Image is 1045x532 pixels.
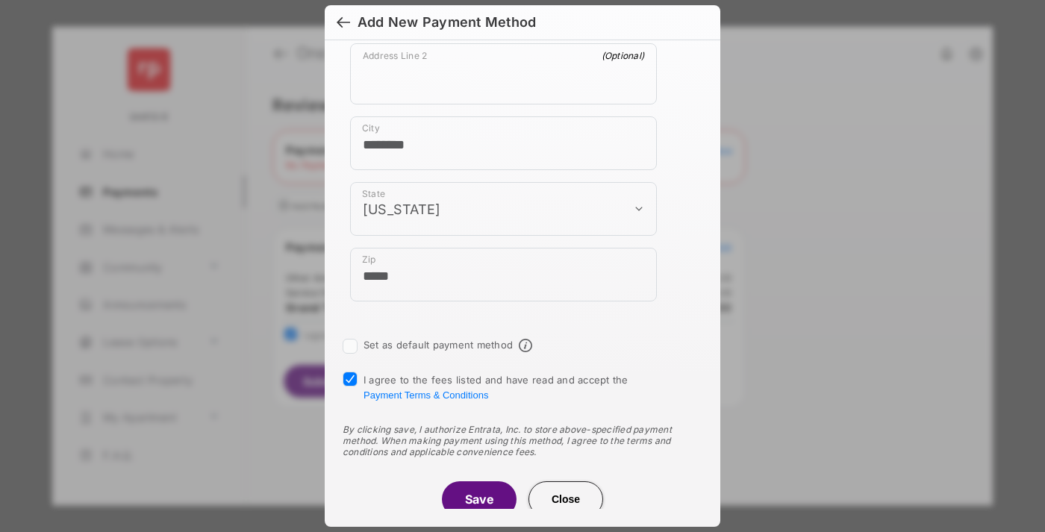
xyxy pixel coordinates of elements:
div: payment_method_screening[postal_addresses][administrativeArea] [350,182,657,236]
span: I agree to the fees listed and have read and accept the [364,374,628,401]
div: By clicking save, I authorize Entrata, Inc. to store above-specified payment method. When making ... [343,424,702,457]
button: Close [528,481,603,517]
div: payment_method_screening[postal_addresses][locality] [350,116,657,170]
div: Add New Payment Method [358,14,536,31]
span: Default payment method info [519,339,532,352]
button: Save [442,481,517,517]
div: payment_method_screening[postal_addresses][postalCode] [350,248,657,301]
label: Set as default payment method [364,339,513,351]
button: I agree to the fees listed and have read and accept the [364,389,488,401]
div: payment_method_screening[postal_addresses][addressLine2] [350,43,657,104]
